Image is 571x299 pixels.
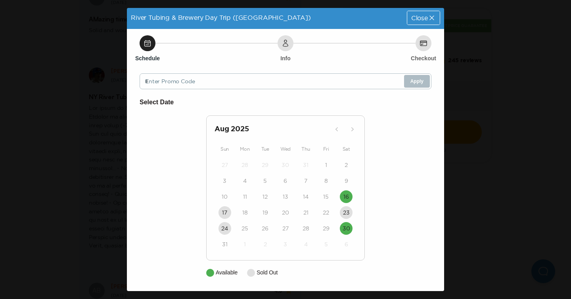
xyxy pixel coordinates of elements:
[259,190,272,203] button: 12
[303,193,308,201] time: 14
[215,144,235,154] div: Sun
[244,240,246,248] time: 1
[323,209,329,217] time: 22
[264,240,267,248] time: 2
[222,209,227,217] time: 17
[320,174,332,187] button: 8
[299,174,312,187] button: 7
[299,222,312,235] button: 28
[242,209,248,217] time: 18
[263,209,268,217] time: 19
[259,222,272,235] button: 26
[340,238,353,251] button: 6
[218,222,231,235] button: 24
[239,159,251,171] button: 28
[320,206,332,219] button: 22
[343,209,350,217] time: 23
[140,97,431,107] h6: Select Date
[340,206,353,219] button: 23
[343,224,350,232] time: 30
[241,161,248,169] time: 28
[241,224,248,232] time: 25
[296,144,316,154] div: Thu
[279,174,292,187] button: 6
[218,190,231,203] button: 10
[218,206,231,219] button: 17
[320,222,332,235] button: 29
[303,209,308,217] time: 21
[279,206,292,219] button: 20
[239,222,251,235] button: 25
[243,177,247,185] time: 4
[320,190,332,203] button: 15
[239,238,251,251] button: 1
[303,161,308,169] time: 31
[304,240,308,248] time: 4
[411,15,428,21] span: Close
[222,240,228,248] time: 31
[299,159,312,171] button: 31
[303,224,309,232] time: 28
[325,161,327,169] time: 1
[299,238,312,251] button: 4
[279,222,292,235] button: 27
[259,206,272,219] button: 19
[131,14,311,21] span: River Tubing & Brewery Day Trip ([GEOGRAPHIC_DATA])
[218,238,231,251] button: 31
[279,190,292,203] button: 13
[239,174,251,187] button: 4
[223,177,226,185] time: 3
[255,144,275,154] div: Tue
[316,144,336,154] div: Fri
[345,161,348,169] time: 2
[262,224,268,232] time: 26
[299,190,312,203] button: 14
[218,159,231,171] button: 27
[235,144,255,154] div: Mon
[343,193,349,201] time: 16
[340,174,353,187] button: 9
[263,177,267,185] time: 5
[279,159,292,171] button: 30
[259,174,272,187] button: 5
[218,174,231,187] button: 3
[239,206,251,219] button: 18
[324,177,328,185] time: 8
[239,190,251,203] button: 11
[257,268,278,277] p: Sold Out
[221,224,228,232] time: 24
[275,144,295,154] div: Wed
[340,190,353,203] button: 16
[283,193,288,201] time: 13
[279,238,292,251] button: 3
[320,159,332,171] button: 1
[299,206,312,219] button: 21
[340,159,353,171] button: 2
[282,224,289,232] time: 27
[282,161,289,169] time: 30
[216,268,238,277] p: Available
[284,240,287,248] time: 3
[340,222,353,235] button: 30
[259,238,272,251] button: 2
[222,161,228,169] time: 27
[215,124,330,135] h2: Aug 2025
[259,159,272,171] button: 29
[345,240,348,248] time: 6
[263,193,268,201] time: 12
[262,161,268,169] time: 29
[324,240,328,248] time: 5
[336,144,356,154] div: Sat
[411,54,436,62] h6: Checkout
[280,54,291,62] h6: Info
[243,193,247,201] time: 11
[323,193,329,201] time: 15
[222,193,228,201] time: 10
[135,54,160,62] h6: Schedule
[282,209,289,217] time: 20
[320,238,332,251] button: 5
[345,177,348,185] time: 9
[304,177,307,185] time: 7
[284,177,287,185] time: 6
[323,224,330,232] time: 29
